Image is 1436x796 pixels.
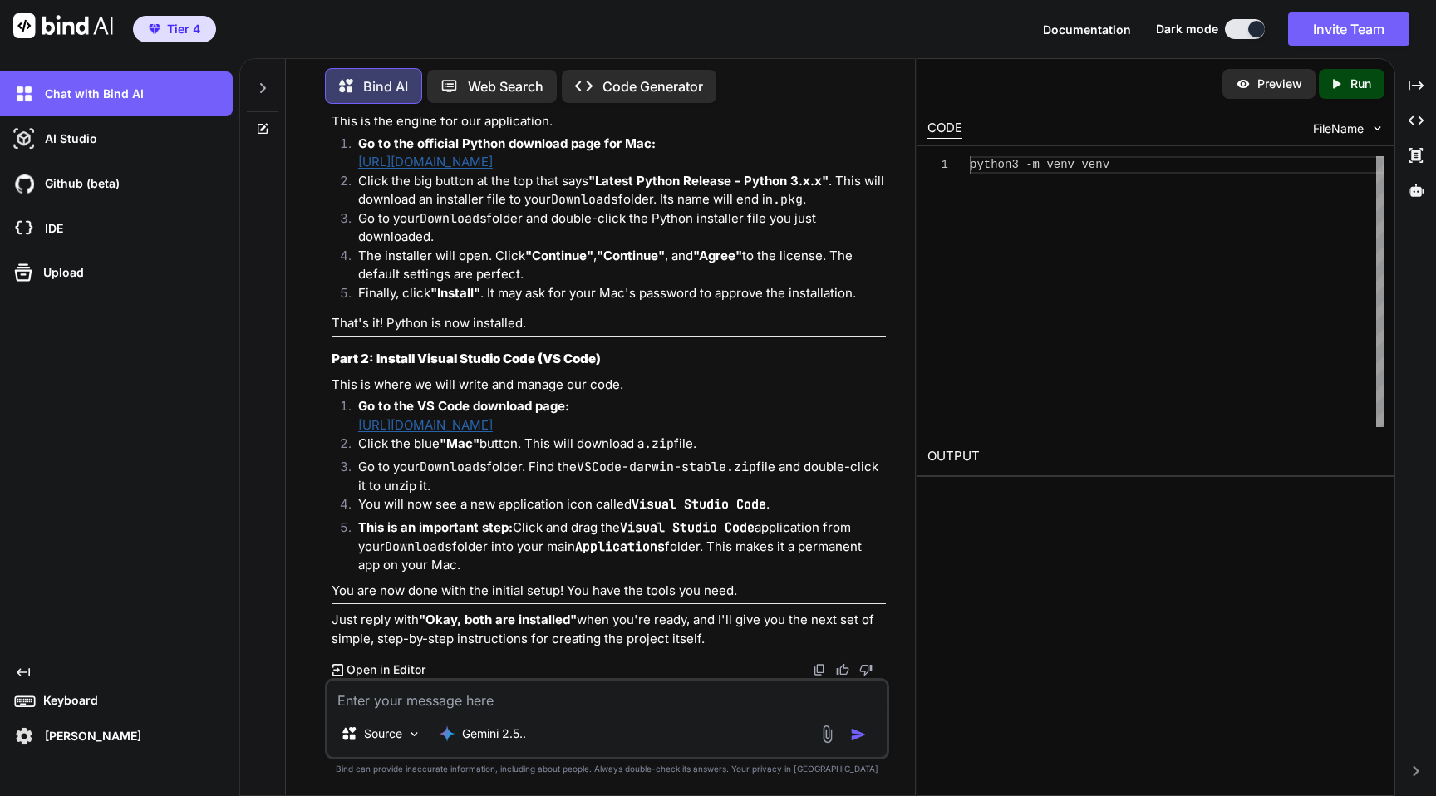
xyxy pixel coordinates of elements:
p: Gemini 2.5.. [462,725,526,742]
div: CODE [927,119,962,139]
p: IDE [38,220,63,237]
img: darkAi-studio [10,125,38,153]
p: Go to your folder and double-click the Python installer file you just downloaded. [358,209,886,247]
h2: OUTPUT [917,437,1394,476]
p: Run [1350,76,1371,92]
button: premiumTier 4 [133,16,216,42]
code: Applications [575,538,665,555]
button: Invite Team [1288,12,1409,46]
span: Documentation [1043,22,1131,37]
img: settings [10,722,38,750]
p: Bind AI [363,76,408,96]
strong: "Agree" [693,248,742,263]
strong: "Install" [430,285,480,301]
strong: "Mac" [440,435,479,451]
img: copy [813,663,826,676]
p: [PERSON_NAME] [38,728,141,744]
code: Downloads [551,191,618,208]
p: You are now done with the initial setup! You have the tools you need. [332,582,886,601]
p: Click the blue button. This will download a file. [358,435,886,454]
span: Dark mode [1156,21,1218,37]
span: Tier 4 [167,21,200,37]
strong: Go to the VS Code download page: [358,398,569,414]
strong: Part 2: Install Visual Studio Code (VS Code) [332,351,601,366]
img: Bind AI [13,13,113,38]
img: preview [1236,76,1251,91]
strong: "Okay, both are installed" [419,612,577,627]
p: Click the big button at the top that says . This will download an installer file to your folder. ... [358,172,886,209]
button: Documentation [1043,21,1131,38]
img: chevron down [1370,121,1384,135]
p: Github (beta) [38,175,120,192]
p: That's it! Python is now installed. [332,314,886,333]
img: premium [149,24,160,34]
img: Gemini 2.5 Pro [439,725,455,742]
img: icon [850,726,867,743]
p: Just reply with when you're ready, and I'll give you the next set of simple, step-by-step instruc... [332,611,886,648]
code: VSCode-darwin-stable.zip [577,459,756,475]
p: Finally, click . It may ask for your Mac's password to approve the installation. [358,284,886,303]
p: Web Search [468,76,543,96]
p: Click and drag the application from your folder into your main folder. This makes it a permanent ... [358,518,886,575]
p: Source [364,725,402,742]
p: Open in Editor [347,661,425,678]
code: Downloads [420,459,487,475]
img: attachment [818,725,837,744]
p: This is where we will write and manage our code. [332,376,886,395]
span: python3 -m venv venv [970,158,1109,171]
img: darkChat [10,80,38,108]
div: 1 [927,156,948,174]
p: The installer will open. Click , , and to the license. The default settings are perfect. [358,247,886,284]
p: Keyboard [37,692,98,709]
code: .zip [644,435,674,452]
a: [URL][DOMAIN_NAME] [358,417,493,433]
code: Visual Studio Code [620,519,755,536]
p: You will now see a new application icon called . [358,495,886,514]
strong: "Continue" [525,248,593,263]
img: githubDark [10,170,38,198]
img: like [836,663,849,676]
span: FileName [1313,120,1364,137]
p: Bind can provide inaccurate information, including about people. Always double-check its answers.... [325,763,889,775]
a: [URL][DOMAIN_NAME] [358,154,493,170]
code: Downloads [385,538,452,555]
strong: Go to the official Python download page for Mac: [358,135,656,151]
p: Upload [37,264,84,281]
p: AI Studio [38,130,97,147]
img: Pick Models [407,727,421,741]
strong: This is an important step: [358,519,513,535]
p: Preview [1257,76,1302,92]
p: Chat with Bind AI [38,86,144,102]
code: .pkg [773,191,803,208]
code: Visual Studio Code [632,496,766,513]
img: dislike [859,663,873,676]
code: Downloads [420,210,487,227]
strong: "Latest Python Release - Python 3.x.x" [588,173,829,189]
img: cloudideIcon [10,214,38,243]
p: Go to your folder. Find the file and double-click it to unzip it. [358,458,886,495]
p: This is the engine for our application. [332,112,886,131]
p: Code Generator [602,76,703,96]
strong: "Continue" [597,248,665,263]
